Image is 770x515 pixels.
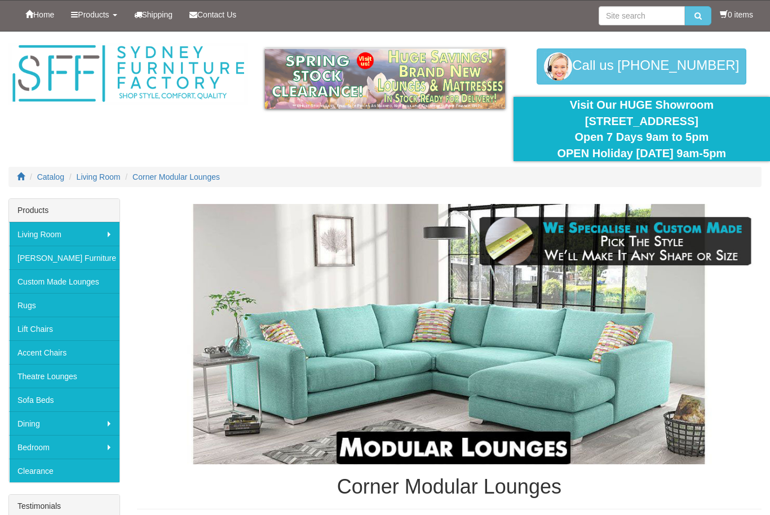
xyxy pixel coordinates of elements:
[137,204,762,464] img: Corner Modular Lounges
[599,6,685,25] input: Site search
[265,48,505,109] img: spring-sale.gif
[77,172,121,181] a: Living Room
[197,10,236,19] span: Contact Us
[181,1,245,29] a: Contact Us
[720,9,753,20] li: 0 items
[126,1,182,29] a: Shipping
[9,364,120,388] a: Theatre Lounges
[9,411,120,435] a: Dining
[132,172,220,181] a: Corner Modular Lounges
[9,388,120,411] a: Sofa Beds
[9,435,120,459] a: Bedroom
[9,199,120,222] div: Products
[9,222,120,246] a: Living Room
[33,10,54,19] span: Home
[9,269,120,293] a: Custom Made Lounges
[8,43,248,105] img: Sydney Furniture Factory
[78,10,109,19] span: Products
[9,459,120,482] a: Clearance
[142,10,173,19] span: Shipping
[9,246,120,269] a: [PERSON_NAME] Furniture
[137,476,762,498] h1: Corner Modular Lounges
[17,1,63,29] a: Home
[9,340,120,364] a: Accent Chairs
[9,317,120,340] a: Lift Chairs
[37,172,64,181] a: Catalog
[9,293,120,317] a: Rugs
[63,1,125,29] a: Products
[522,97,762,161] div: Visit Our HUGE Showroom [STREET_ADDRESS] Open 7 Days 9am to 5pm OPEN Holiday [DATE] 9am-5pm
